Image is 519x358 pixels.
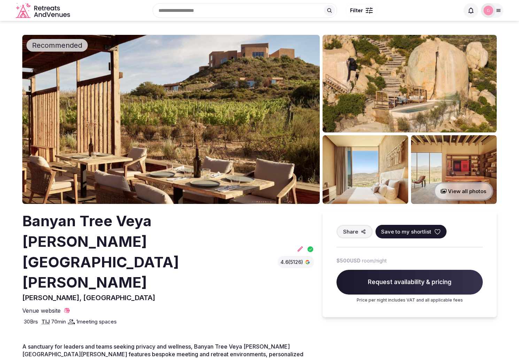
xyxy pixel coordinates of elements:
span: room/night [362,257,387,264]
img: Glen Hayes [483,6,493,15]
img: Venue gallery photo [323,135,408,204]
span: 4.6 (5126) [280,259,303,266]
span: Request availability & pricing [336,270,483,295]
p: Price per night includes VAT and all applicable fees [336,297,483,303]
span: Venue website [22,307,61,314]
a: TIJ [41,318,50,325]
img: Venue cover photo [22,35,320,204]
h2: Banyan Tree Veya [PERSON_NAME][GEOGRAPHIC_DATA][PERSON_NAME] [22,211,275,293]
img: Venue gallery photo [323,35,497,132]
span: 70 min [51,318,66,325]
span: Recommended [29,40,85,50]
button: Filter [346,4,377,17]
span: Filter [350,7,363,14]
span: Share [343,228,358,235]
span: [PERSON_NAME], [GEOGRAPHIC_DATA] [22,294,155,302]
a: Venue website [22,307,70,314]
span: Save to my shortlist [381,228,431,235]
span: 30 Brs [24,318,38,325]
a: Visit the homepage [16,3,71,18]
button: View all photos [434,182,493,200]
div: Recommended [26,39,88,52]
button: Share [336,225,373,238]
svg: Retreats and Venues company logo [16,3,71,18]
button: Save to my shortlist [375,225,447,238]
span: $500 USD [336,257,361,264]
a: 4.6(5126) [280,259,311,266]
img: Venue gallery photo [411,135,497,204]
span: 1 meeting spaces [76,318,117,325]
